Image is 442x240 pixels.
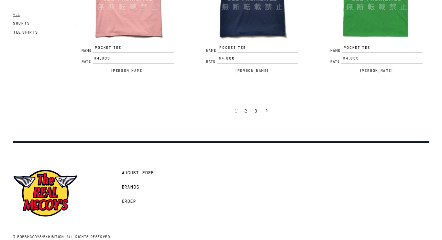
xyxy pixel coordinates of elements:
[13,12,20,17] span: All
[82,60,93,63] span: Rate
[254,108,257,114] span: 3
[27,235,64,239] a: mccoys-exhibition
[13,169,78,218] img: mccoys-exhibition
[93,56,174,63] span: ¥4,800
[206,49,218,52] span: Name
[122,170,154,177] span: AUGUST. 2025
[330,49,342,52] span: Name
[119,180,143,194] a: Brands
[241,104,251,117] a: 2
[82,49,93,52] span: Name
[217,56,298,63] span: ¥4,800
[341,56,423,63] span: ¥4,800
[13,30,38,35] span: Tee Shirts
[200,67,305,74] p: [PERSON_NAME]
[119,194,140,208] a: Order
[13,28,38,36] a: Tee Shirts
[342,45,423,53] span: POCKET TEE
[244,108,247,114] span: 2
[93,45,174,53] span: POCKET TEE
[122,199,137,205] span: Order
[13,234,211,240] p: © 2025 . All rights reserved.
[218,45,298,53] span: POCKET TEE
[13,10,20,18] a: All
[13,19,30,27] a: Shorts
[330,60,341,63] span: Rate
[122,184,140,191] span: Brands
[235,108,237,114] span: 1
[119,166,157,180] a: AUGUST. 2025
[206,60,217,63] span: Rate
[251,104,261,117] a: 3
[75,67,180,74] p: [PERSON_NAME]
[13,21,30,26] span: Shorts
[324,67,429,74] p: [PERSON_NAME]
